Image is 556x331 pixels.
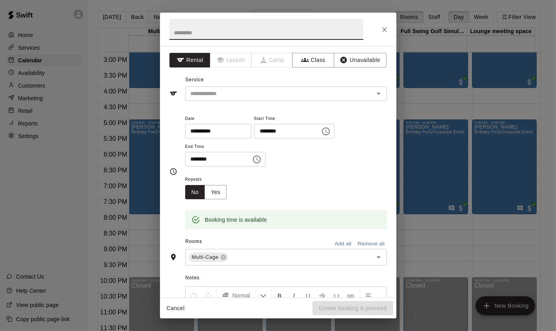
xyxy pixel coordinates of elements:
[252,53,293,67] span: Camps can only be created in the Services page
[163,301,188,316] button: Cancel
[201,288,215,303] button: Redo
[205,185,227,200] button: Yes
[373,88,384,99] button: Open
[169,90,177,97] svg: Service
[169,253,177,261] svg: Rooms
[205,213,267,227] div: Booking time is available
[185,142,266,152] span: End Time
[301,288,315,303] button: Format Underline
[185,272,387,284] span: Notes
[169,168,177,176] svg: Timing
[169,53,211,67] button: Rental
[330,288,343,303] button: Insert Code
[334,53,387,67] button: Unavailable
[232,292,260,299] span: Normal
[187,288,201,303] button: Undo
[218,288,270,303] button: Formatting Options
[356,238,387,250] button: Remove all
[185,124,246,138] input: Choose date, selected date is Oct 18, 2025
[189,253,222,261] span: Multi-Cage
[185,77,204,82] span: Service
[249,151,265,167] button: Choose time, selected time is 9:00 PM
[287,288,301,303] button: Format Italics
[189,252,228,262] div: Multi-Cage
[254,114,335,124] span: Start Time
[344,288,357,303] button: Insert Link
[377,22,392,37] button: Close
[185,174,233,185] span: Repeats
[292,53,334,67] button: Class
[316,288,329,303] button: Format Strikethrough
[185,185,227,200] div: outlined button group
[210,53,252,67] span: Lessons must be created in the Services page first
[185,185,205,200] button: No
[185,239,202,244] span: Rooms
[362,288,375,303] button: Left Align
[273,288,286,303] button: Format Bold
[185,114,251,124] span: Date
[331,238,356,250] button: Add all
[373,252,384,263] button: Open
[318,123,334,139] button: Choose time, selected time is 8:30 PM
